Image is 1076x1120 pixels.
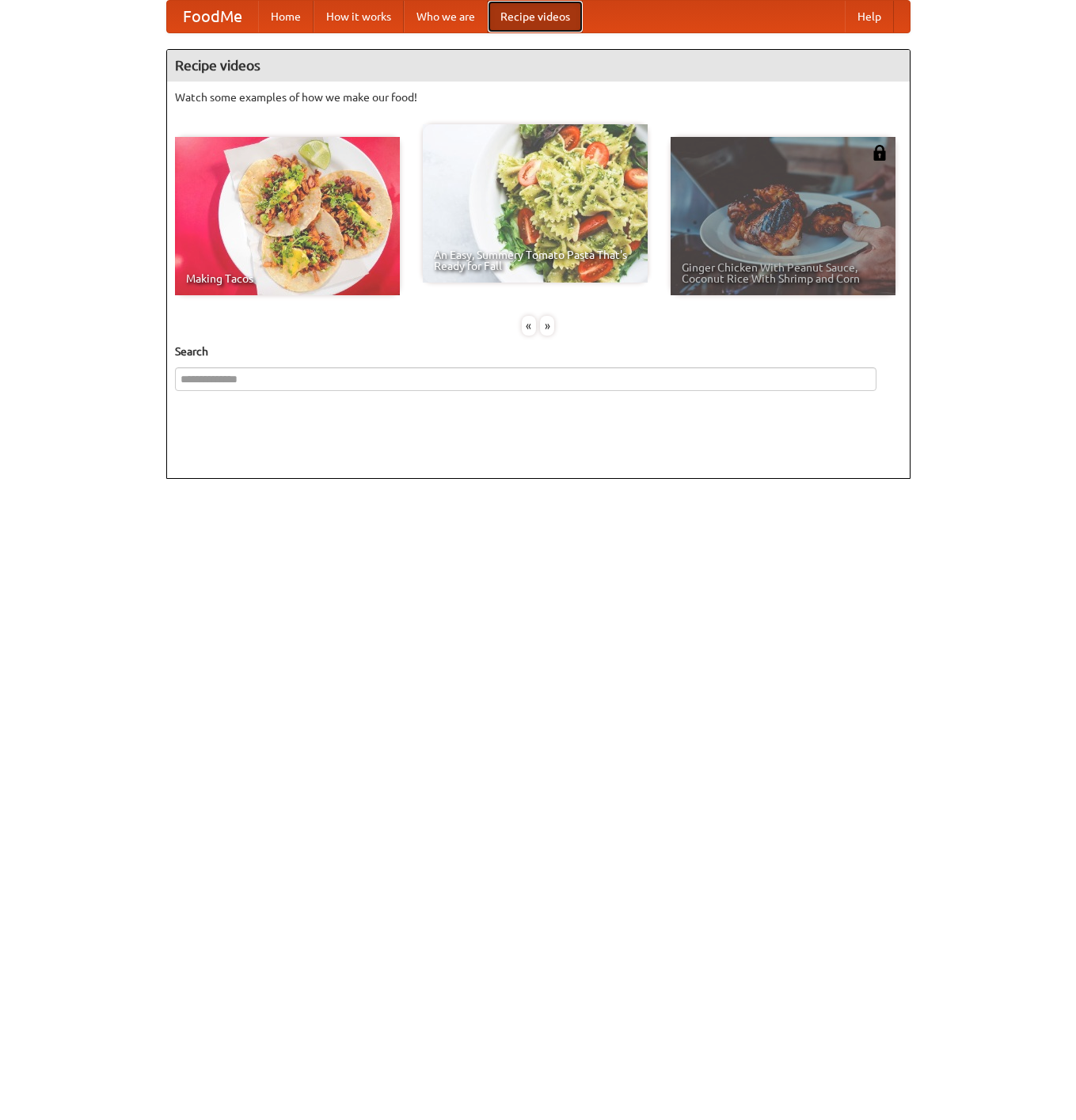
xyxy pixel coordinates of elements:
div: » [540,316,554,336]
a: Who we are [404,1,488,32]
p: Watch some examples of how we make our food! [175,89,902,105]
img: 483408.png [872,145,888,161]
a: Home [258,1,314,32]
h4: Recipe videos [167,50,910,82]
div: « [522,316,536,336]
a: Making Tacos [175,137,400,295]
a: Help [845,1,894,32]
a: FoodMe [167,1,258,32]
a: An Easy, Summery Tomato Pasta That's Ready for Fall [423,124,648,283]
h5: Search [175,344,902,359]
a: Recipe videos [488,1,583,32]
span: Making Tacos [186,273,389,284]
span: An Easy, Summery Tomato Pasta That's Ready for Fall [434,249,637,271]
a: How it works [314,1,404,32]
